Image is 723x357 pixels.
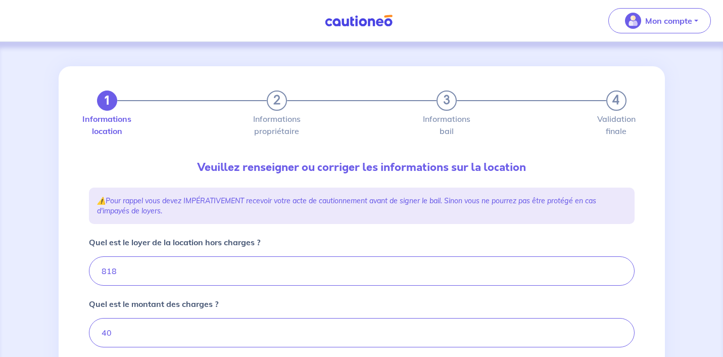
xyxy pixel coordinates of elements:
p: Mon compte [645,15,692,27]
p: Quel est le loyer de la location hors charges ? [89,236,260,248]
p: Quel est le montant des charges ? [89,298,218,310]
label: Informations location [97,115,117,135]
button: illu_account_valid_menu.svgMon compte [608,8,711,33]
label: Informations propriétaire [267,115,287,135]
em: Pour rappel vous devez IMPÉRATIVEMENT recevoir votre acte de cautionnement avant de signer le bai... [97,196,596,215]
button: 1 [97,91,117,111]
img: Cautioneo [321,15,397,27]
img: illu_account_valid_menu.svg [625,13,641,29]
label: Validation finale [606,115,626,135]
p: ⚠️ [97,196,626,216]
p: Veuillez renseigner ou corriger les informations sur la location [89,159,635,175]
label: Informations bail [437,115,457,135]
